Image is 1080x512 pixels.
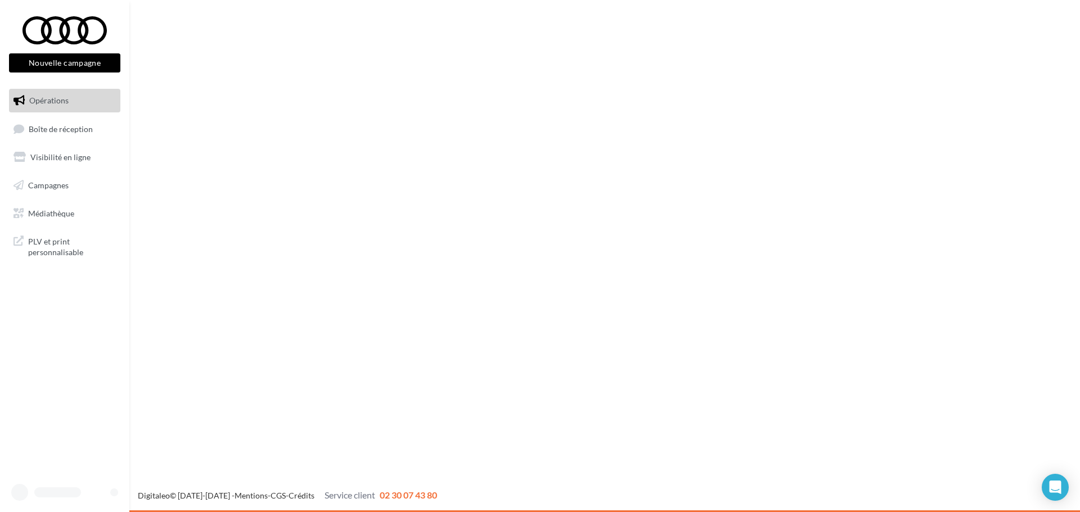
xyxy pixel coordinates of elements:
span: Opérations [29,96,69,105]
a: Digitaleo [138,491,170,500]
div: Open Intercom Messenger [1042,474,1069,501]
span: 02 30 07 43 80 [380,490,437,500]
a: Médiathèque [7,202,123,225]
span: Campagnes [28,180,69,190]
span: Médiathèque [28,208,74,218]
a: Boîte de réception [7,117,123,141]
a: Campagnes [7,174,123,197]
a: PLV et print personnalisable [7,229,123,262]
span: Boîte de réception [29,124,93,133]
span: Service client [325,490,375,500]
a: Visibilité en ligne [7,146,123,169]
span: PLV et print personnalisable [28,234,116,258]
a: Crédits [289,491,314,500]
button: Nouvelle campagne [9,53,120,73]
span: Visibilité en ligne [30,152,91,162]
a: Mentions [235,491,268,500]
a: CGS [271,491,286,500]
span: © [DATE]-[DATE] - - - [138,491,437,500]
a: Opérations [7,89,123,112]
